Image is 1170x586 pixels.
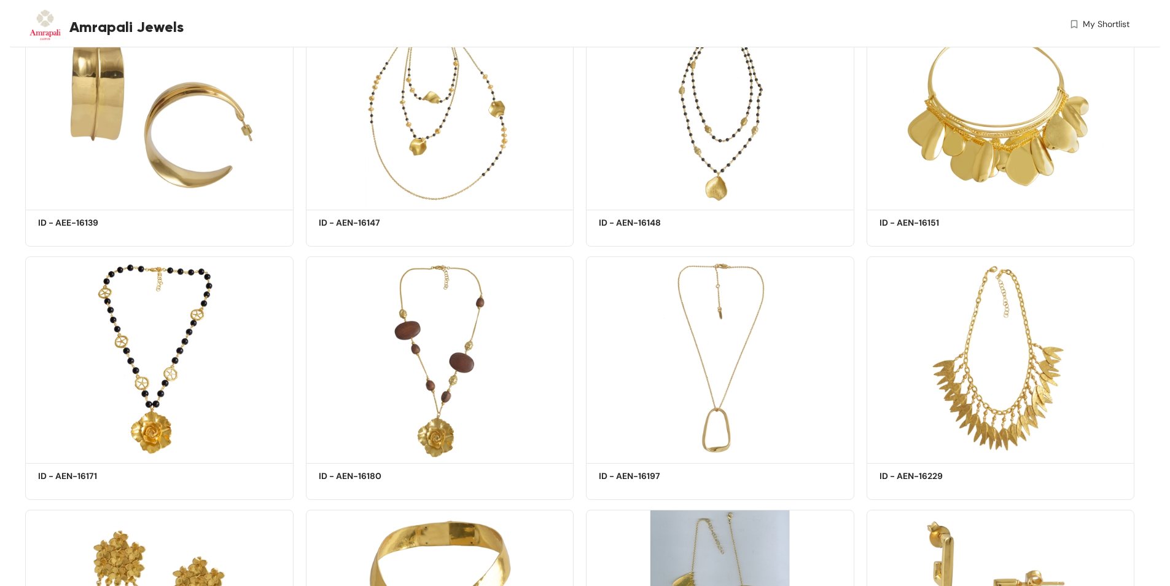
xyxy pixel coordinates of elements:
[25,3,294,206] img: 732d9d44-d225-473e-860b-6b799772a9c5
[599,216,703,229] h5: ID - AEN-16148
[586,256,854,459] img: c61053fc-474c-4a9e-94a4-9bc783dcd20d
[38,470,142,483] h5: ID - AEN-16171
[879,470,984,483] h5: ID - AEN-16229
[319,470,423,483] h5: ID - AEN-16180
[867,3,1135,206] img: c87a1eb8-7cd6-4597-9e1f-ec796cc34ace
[599,470,703,483] h5: ID - AEN-16197
[69,16,184,38] span: Amrapali Jewels
[586,3,854,206] img: 239a05fe-3c21-4ab3-8469-1e91591565bd
[38,216,142,229] h5: ID - AEE-16139
[319,216,423,229] h5: ID - AEN-16147
[25,5,65,45] img: Buyer Portal
[306,256,574,459] img: c30c9e77-2872-4943-a9a3-a545881bb857
[306,3,574,206] img: bae23048-0f3a-42d0-8d24-2e9da9482980
[1083,18,1129,31] span: My Shortlist
[1069,18,1080,31] img: wishlist
[25,256,294,459] img: d527301f-9d0d-474d-ad5f-05039a76b9da
[867,256,1135,459] img: 4b85b27e-998a-45bf-87f1-a3d4054af7db
[879,216,984,229] h5: ID - AEN-16151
